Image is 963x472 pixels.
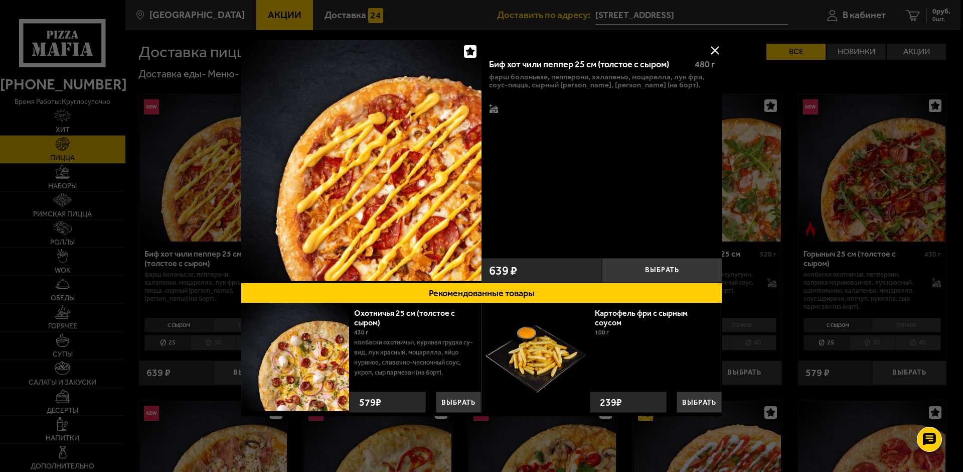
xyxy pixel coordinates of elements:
a: Картофель фри с сырным соусом [595,308,688,327]
button: Рекомендованные товары [241,283,722,303]
button: Выбрать [436,392,481,413]
button: Выбрать [602,258,722,283]
p: колбаски охотничьи, куриная грудка су-вид, лук красный, моцарелла, яйцо куриное, сливочно-чесночн... [354,337,473,378]
span: 480 г [695,59,715,70]
strong: 579 ₽ [357,392,384,412]
a: Охотничья 25 см (толстое с сыром) [354,308,455,327]
button: Выбрать [677,392,722,413]
a: Биф хот чили пеппер 25 см (толстое с сыром) [241,40,481,283]
strong: 239 ₽ [597,392,624,412]
div: Биф хот чили пеппер 25 см (толстое с сыром) [489,59,686,70]
img: Биф хот чили пеппер 25 см (толстое с сыром) [241,40,481,281]
span: 100 г [595,329,609,336]
span: 430 г [354,329,368,336]
span: 639 ₽ [489,265,517,277]
p: фарш болоньезе, пепперони, халапеньо, моцарелла, лук фри, соус-пицца, сырный [PERSON_NAME], [PERS... [489,73,715,89]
